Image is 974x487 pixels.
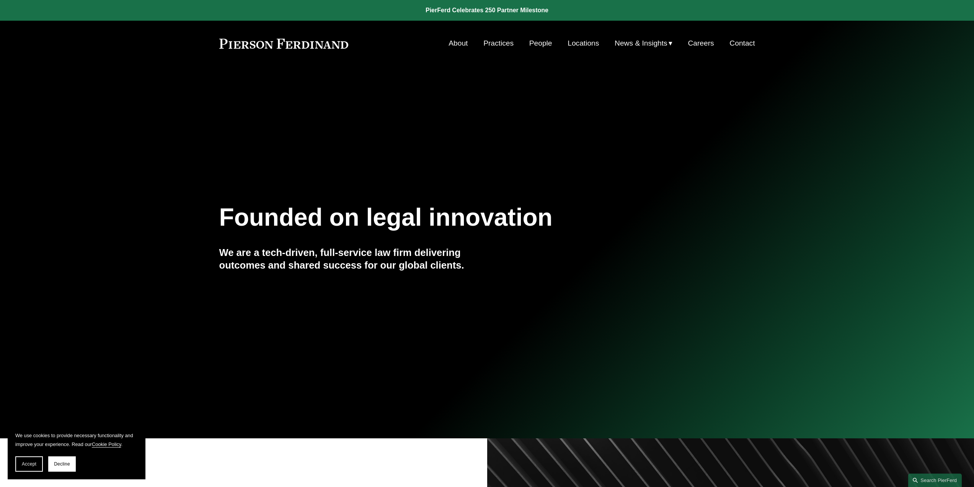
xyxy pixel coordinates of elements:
[8,423,145,479] section: Cookie banner
[22,461,36,467] span: Accept
[688,36,714,51] a: Careers
[908,474,962,487] a: Search this site
[529,36,552,51] a: People
[54,461,70,467] span: Decline
[15,431,138,449] p: We use cookies to provide necessary functionality and improve your experience. Read our .
[219,246,487,271] h4: We are a tech-driven, full-service law firm delivering outcomes and shared success for our global...
[219,203,666,231] h1: Founded on legal innovation
[615,36,672,51] a: folder dropdown
[483,36,514,51] a: Practices
[729,36,755,51] a: Contact
[449,36,468,51] a: About
[615,37,667,50] span: News & Insights
[15,456,43,472] button: Accept
[48,456,76,472] button: Decline
[92,441,121,447] a: Cookie Policy
[568,36,599,51] a: Locations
